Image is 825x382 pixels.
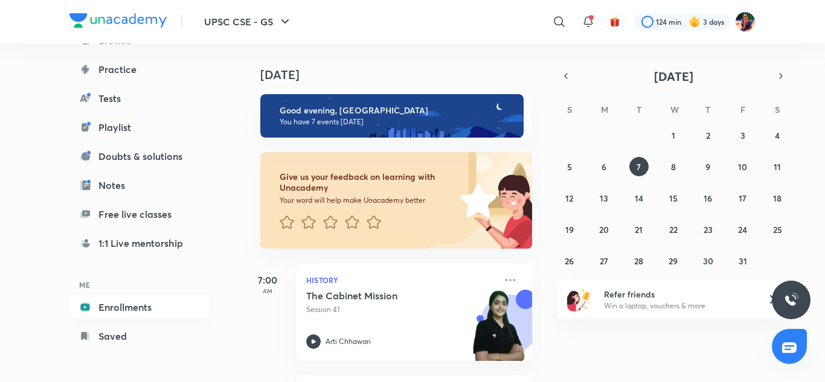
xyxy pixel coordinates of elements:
[306,290,457,302] h5: The Cabinet Mission
[733,188,753,208] button: October 17, 2025
[637,104,641,115] abbr: Tuesday
[69,231,210,255] a: 1:1 Live mentorship
[704,224,713,235] abbr: October 23, 2025
[635,224,643,235] abbr: October 21, 2025
[735,11,756,32] img: Solanki Ghorai
[609,16,620,27] img: avatar
[773,193,782,204] abbr: October 18, 2025
[260,68,544,82] h4: [DATE]
[629,188,649,208] button: October 14, 2025
[784,293,798,307] img: ttu
[280,105,513,116] h6: Good evening, [GEOGRAPHIC_DATA]
[69,202,210,226] a: Free live classes
[260,94,524,138] img: evening
[565,224,574,235] abbr: October 19, 2025
[69,275,210,295] h6: ME
[69,324,210,348] a: Saved
[601,104,608,115] abbr: Monday
[69,57,210,81] a: Practice
[703,255,713,267] abbr: October 30, 2025
[600,255,608,267] abbr: October 27, 2025
[69,13,167,28] img: Company Logo
[419,152,532,249] img: feedback_image
[594,188,614,208] button: October 13, 2025
[698,251,717,270] button: October 30, 2025
[280,196,456,205] p: Your word will help make Unacademy better
[664,251,683,270] button: October 29, 2025
[594,251,614,270] button: October 27, 2025
[69,295,210,319] a: Enrollments
[560,188,579,208] button: October 12, 2025
[306,273,496,287] p: History
[69,144,210,168] a: Doubts & solutions
[671,161,676,173] abbr: October 8, 2025
[565,193,573,204] abbr: October 12, 2025
[635,193,643,204] abbr: October 14, 2025
[733,220,753,239] button: October 24, 2025
[594,220,614,239] button: October 20, 2025
[733,157,753,176] button: October 10, 2025
[567,161,572,173] abbr: October 5, 2025
[774,161,781,173] abbr: October 11, 2025
[768,157,787,176] button: October 11, 2025
[739,193,746,204] abbr: October 17, 2025
[69,86,210,110] a: Tests
[670,104,679,115] abbr: Wednesday
[574,68,772,84] button: [DATE]
[599,224,609,235] abbr: October 20, 2025
[629,157,649,176] button: October 7, 2025
[629,220,649,239] button: October 21, 2025
[565,255,574,267] abbr: October 26, 2025
[704,193,712,204] abbr: October 16, 2025
[698,126,717,145] button: October 2, 2025
[768,220,787,239] button: October 25, 2025
[600,193,608,204] abbr: October 13, 2025
[669,193,678,204] abbr: October 15, 2025
[664,126,683,145] button: October 1, 2025
[689,16,701,28] img: streak
[705,161,710,173] abbr: October 9, 2025
[69,13,167,31] a: Company Logo
[698,220,717,239] button: October 23, 2025
[669,255,678,267] abbr: October 29, 2025
[605,12,624,31] button: avatar
[664,188,683,208] button: October 15, 2025
[280,171,456,193] h6: Give us your feedback on learning with Unacademy
[560,157,579,176] button: October 5, 2025
[560,251,579,270] button: October 26, 2025
[594,157,614,176] button: October 6, 2025
[738,161,747,173] abbr: October 10, 2025
[768,126,787,145] button: October 4, 2025
[669,224,678,235] abbr: October 22, 2025
[604,288,753,301] h6: Refer friends
[739,255,747,267] abbr: October 31, 2025
[664,220,683,239] button: October 22, 2025
[567,104,572,115] abbr: Sunday
[280,117,513,127] p: You have 7 events [DATE]
[69,115,210,139] a: Playlist
[733,126,753,145] button: October 3, 2025
[672,130,675,141] abbr: October 1, 2025
[326,336,371,347] p: Arti Chhawari
[637,161,641,173] abbr: October 7, 2025
[306,304,496,315] p: Session 41
[243,273,292,287] h5: 7:00
[243,287,292,294] p: AM
[629,251,649,270] button: October 28, 2025
[740,130,745,141] abbr: October 3, 2025
[634,255,643,267] abbr: October 28, 2025
[698,157,717,176] button: October 9, 2025
[773,224,782,235] abbr: October 25, 2025
[740,104,745,115] abbr: Friday
[654,68,693,84] span: [DATE]
[705,104,710,115] abbr: Thursday
[604,301,753,311] p: Win a laptop, vouchers & more
[69,173,210,197] a: Notes
[466,290,532,373] img: unacademy
[706,130,710,141] abbr: October 2, 2025
[602,161,606,173] abbr: October 6, 2025
[775,104,780,115] abbr: Saturday
[733,251,753,270] button: October 31, 2025
[768,188,787,208] button: October 18, 2025
[560,220,579,239] button: October 19, 2025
